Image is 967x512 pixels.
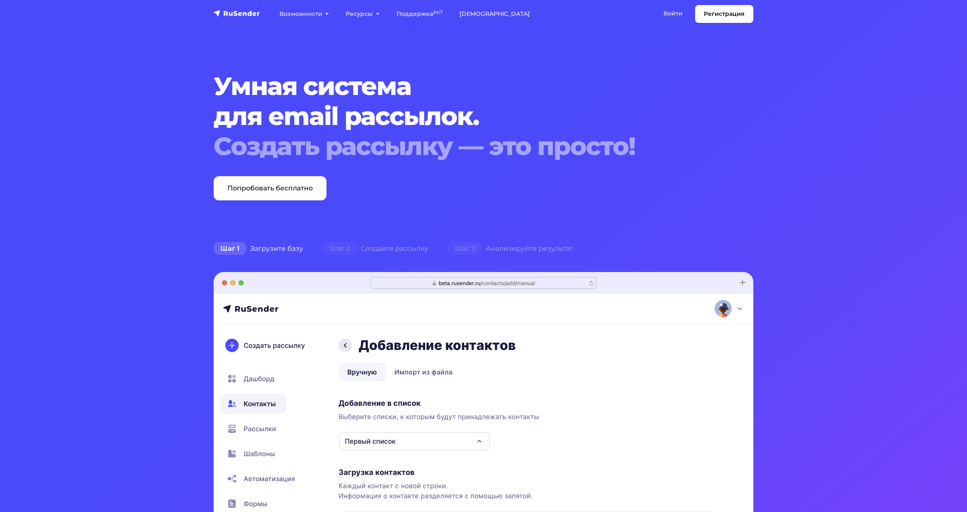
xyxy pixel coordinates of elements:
h1: Умная система для email рассылок. [214,71,708,161]
img: RuSender [214,9,260,17]
span: Шаг 2 [323,242,357,255]
a: Попробовать бесплатно [214,176,326,200]
div: Создайте рассылку [313,240,438,257]
div: Создать рассылку — это просто! [214,131,708,161]
div: Анализируйте результат [438,240,583,257]
a: Ресурсы [337,5,388,22]
a: Поддержка24/7 [388,5,451,22]
span: Шаг 3 [448,242,482,255]
a: Войти [655,5,691,22]
a: Возможности [271,5,337,22]
span: Шаг 1 [214,242,246,255]
a: Регистрация [695,5,753,23]
a: [DEMOGRAPHIC_DATA] [451,5,538,22]
sup: 24/7 [433,10,443,15]
div: Загрузите базу [204,240,313,257]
